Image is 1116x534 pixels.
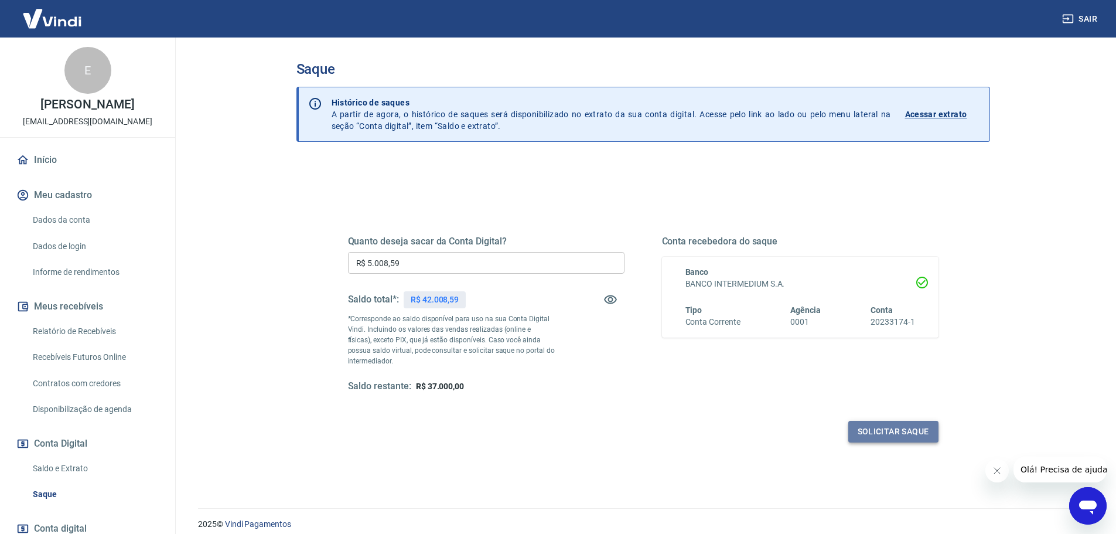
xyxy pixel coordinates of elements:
h6: Conta Corrente [685,316,740,328]
a: Vindi Pagamentos [225,519,291,529]
a: Início [14,147,161,173]
button: Meus recebíveis [14,294,161,319]
p: Histórico de saques [332,97,891,108]
a: Saque [28,482,161,506]
h5: Conta recebedora do saque [662,236,938,247]
button: Solicitar saque [848,421,938,443]
a: Relatório de Recebíveis [28,319,161,343]
h6: 0001 [790,316,821,328]
span: Tipo [685,305,702,315]
div: E [64,47,111,94]
iframe: Fechar mensagem [985,459,1009,482]
a: Dados de login [28,234,161,259]
h6: 20233174-1 [871,316,915,328]
p: [EMAIL_ADDRESS][DOMAIN_NAME] [23,115,152,128]
span: R$ 37.000,00 [416,382,464,391]
button: Conta Digital [14,431,161,457]
span: Agência [790,305,821,315]
span: Olá! Precisa de ajuda? [7,8,98,18]
span: Conta [871,305,893,315]
a: Recebíveis Futuros Online [28,345,161,369]
iframe: Mensagem da empresa [1013,457,1107,482]
iframe: Botão para abrir a janela de mensagens [1069,487,1107,525]
p: [PERSON_NAME] [40,98,134,111]
h3: Saque [296,61,990,77]
button: Sair [1060,8,1102,30]
a: Contratos com credores [28,372,161,396]
h6: BANCO INTERMEDIUM S.A. [685,278,915,290]
p: A partir de agora, o histórico de saques será disponibilizado no extrato da sua conta digital. Ac... [332,97,891,132]
a: Acessar extrato [905,97,980,132]
h5: Quanto deseja sacar da Conta Digital? [348,236,624,247]
a: Saldo e Extrato [28,457,161,481]
p: Acessar extrato [905,108,967,120]
button: Meu cadastro [14,182,161,208]
span: Banco [685,267,709,277]
h5: Saldo restante: [348,380,411,393]
h5: Saldo total*: [348,294,399,305]
p: R$ 42.008,59 [411,294,459,306]
p: *Corresponde ao saldo disponível para uso na sua Conta Digital Vindi. Incluindo os valores das ve... [348,314,555,366]
img: Vindi [14,1,90,36]
a: Informe de rendimentos [28,260,161,284]
a: Dados da conta [28,208,161,232]
p: 2025 © [198,518,1088,530]
a: Disponibilização de agenda [28,397,161,421]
